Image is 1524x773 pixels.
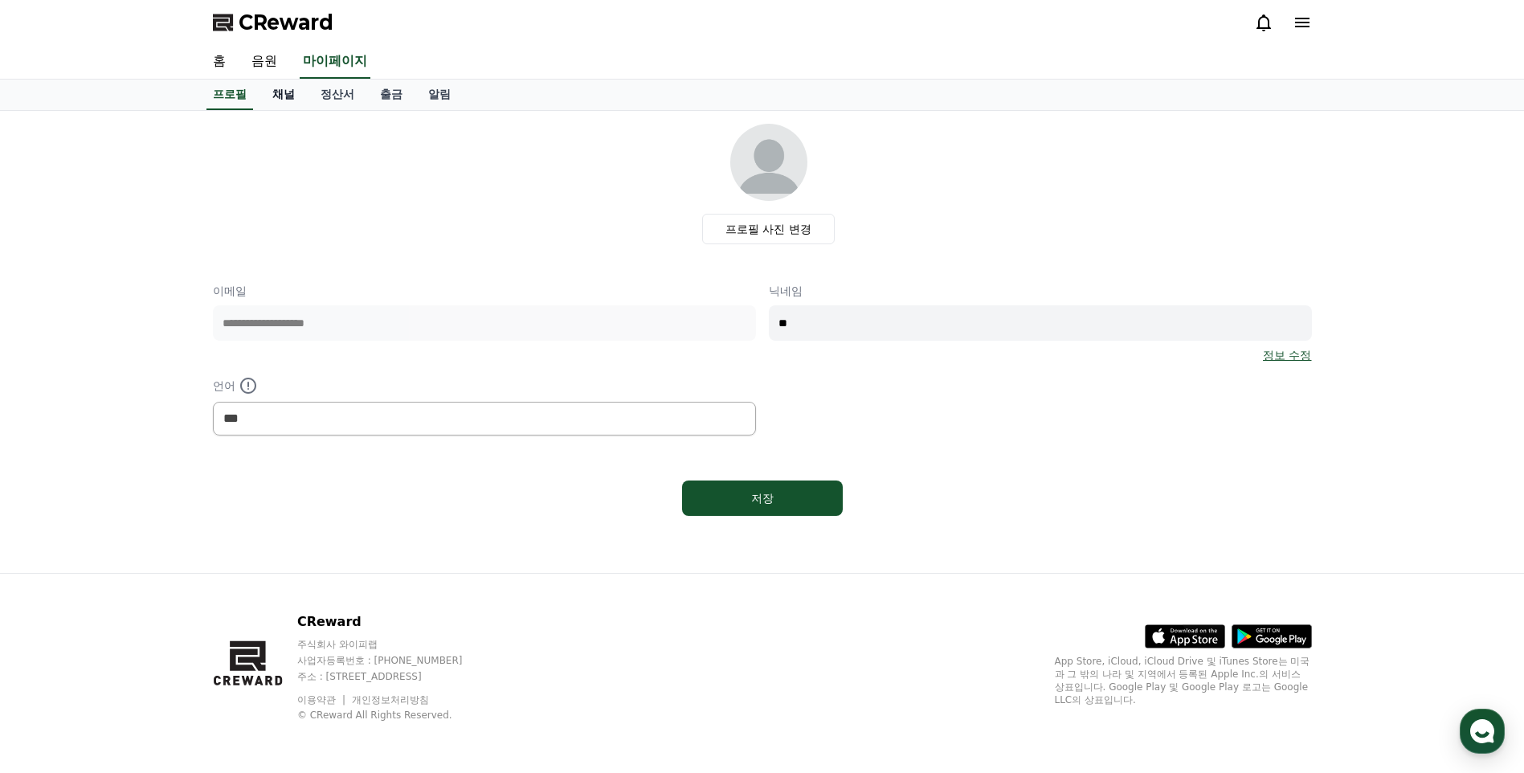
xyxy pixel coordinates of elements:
[308,80,367,110] a: 정산서
[297,638,493,651] p: 주식회사 와이피랩
[702,214,835,244] label: 프로필 사진 변경
[367,80,415,110] a: 출금
[213,283,756,299] p: 이메일
[352,694,429,706] a: 개인정보처리방침
[297,709,493,722] p: © CReward All Rights Reserved.
[297,670,493,683] p: 주소 : [STREET_ADDRESS]
[207,509,308,550] a: 설정
[206,80,253,110] a: 프로필
[714,490,811,506] div: 저장
[297,612,493,632] p: CReward
[1055,655,1312,706] p: App Store, iCloud, iCloud Drive 및 iTunes Store는 미국과 그 밖의 나라 및 지역에서 등록된 Apple Inc.의 서비스 상표입니다. Goo...
[106,509,207,550] a: 대화
[300,45,370,79] a: 마이페이지
[730,124,807,201] img: profile_image
[147,534,166,547] span: 대화
[213,10,333,35] a: CReward
[248,534,268,546] span: 설정
[213,376,756,395] p: 언어
[297,654,493,667] p: 사업자등록번호 : [PHONE_NUMBER]
[5,509,106,550] a: 홈
[259,80,308,110] a: 채널
[769,283,1312,299] p: 닉네임
[297,694,348,706] a: 이용약관
[415,80,464,110] a: 알림
[200,45,239,79] a: 홈
[239,45,290,79] a: 음원
[1263,347,1311,363] a: 정보 수정
[682,481,843,516] button: 저장
[239,10,333,35] span: CReward
[51,534,60,546] span: 홈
